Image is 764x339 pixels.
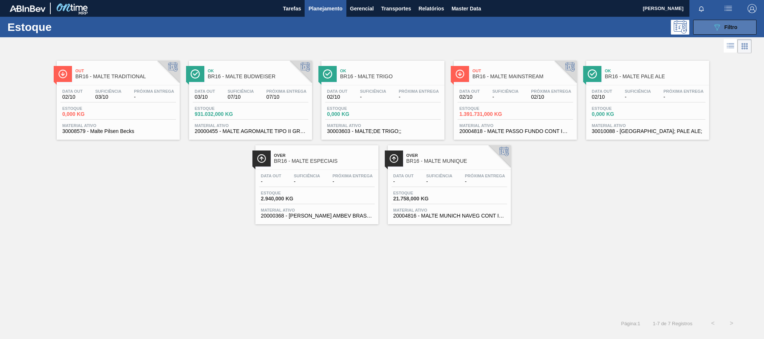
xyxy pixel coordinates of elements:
[663,94,704,100] span: -
[455,69,465,79] img: Ícone
[7,23,120,31] h1: Estoque
[418,4,444,13] span: Relatórios
[95,89,121,94] span: Suficiência
[621,321,640,326] span: Página : 1
[459,129,571,134] span: 20004818 - MALTE PASSO FUNDO CONT IMPORT SUP 40%
[261,191,313,195] span: Estoque
[625,89,651,94] span: Suficiência
[452,4,481,13] span: Master Data
[689,3,713,14] button: Notificações
[406,153,507,158] span: Over
[327,89,348,94] span: Data out
[393,191,446,195] span: Estoque
[333,179,373,184] span: -
[323,69,332,79] img: Ícone
[75,74,176,79] span: BR16 - MALTE TRADITIONAL
[382,140,515,224] a: ÍconeOverBR16 - MALTE MUNIQUEData out-Suficiência-Próxima Entrega-Estoque21.758,000 KGMaterial at...
[724,39,738,53] div: Visão em Lista
[208,69,308,73] span: Ok
[51,55,183,140] a: ÍconeOutBR16 - MALTE TRADITIONALData out02/10Suficiência03/10Próxima Entrega-Estoque0,000 KGMater...
[62,123,174,128] span: Material ativo
[62,111,114,117] span: 0,000 KG
[605,74,705,79] span: BR16 - MALTE PALE ALE
[10,5,45,12] img: TNhmsLtSVTkK8tSr43FrP2fwEKptu5GPRR3wAAAABJRU5ErkJggg==
[294,174,320,178] span: Suficiência
[266,94,306,100] span: 07/10
[183,55,316,140] a: ÍconeOkBR16 - MALTE BUDWEISERData out03/10Suficiência07/10Próxima Entrega07/10Estoque931.032,000 ...
[459,123,571,128] span: Material ativo
[381,4,411,13] span: Transportes
[360,94,386,100] span: -
[195,129,306,134] span: 20000455 - MALTE AGROMALTE TIPO II GRANEL
[257,154,266,163] img: Ícone
[261,179,282,184] span: -
[283,4,301,13] span: Tarefas
[492,89,518,94] span: Suficiência
[62,106,114,111] span: Estoque
[472,69,573,73] span: Out
[465,179,505,184] span: -
[350,4,374,13] span: Gerencial
[134,89,174,94] span: Próxima Entrega
[399,94,439,100] span: -
[531,89,571,94] span: Próxima Entrega
[389,154,399,163] img: Ícone
[195,94,215,100] span: 03/10
[195,106,247,111] span: Estoque
[191,69,200,79] img: Ícone
[651,321,692,326] span: 1 - 7 de 7 Registros
[472,74,573,79] span: BR16 - MALTE MAINSTREAM
[195,111,247,117] span: 931.032,000 KG
[62,89,83,94] span: Data out
[393,196,446,202] span: 21.758,000 KG
[327,94,348,100] span: 02/10
[134,94,174,100] span: -
[399,89,439,94] span: Próxima Entrega
[62,129,174,134] span: 30008579 - Malte Pilsen Becks
[704,314,722,333] button: <
[340,74,441,79] span: BR16 - MALTE TRIGO
[195,123,306,128] span: Material ativo
[459,89,480,94] span: Data out
[227,89,254,94] span: Suficiência
[308,4,342,13] span: Planejamento
[393,174,414,178] span: Data out
[333,174,373,178] span: Próxima Entrega
[426,179,452,184] span: -
[748,4,757,13] img: Logout
[227,94,254,100] span: 07/10
[261,196,313,202] span: 2.940,000 KG
[406,158,507,164] span: BR16 - MALTE MUNIQUE
[465,174,505,178] span: Próxima Entrega
[738,39,752,53] div: Visão em Cards
[274,153,375,158] span: Over
[426,174,452,178] span: Suficiência
[75,69,176,73] span: Out
[62,94,83,100] span: 02/10
[261,213,373,219] span: 20000368 - MALTE TORRADO AMBEV BRASIL SACO 40 KG
[459,94,480,100] span: 02/10
[327,106,379,111] span: Estoque
[327,129,439,134] span: 30003603 - MALTE;DE TRIGO;;
[592,123,704,128] span: Material ativo
[261,174,282,178] span: Data out
[663,89,704,94] span: Próxima Entrega
[250,140,382,224] a: ÍconeOverBR16 - MALTE ESPECIAISData out-Suficiência-Próxima Entrega-Estoque2.940,000 KGMaterial a...
[724,24,738,30] span: Filtro
[592,111,644,117] span: 0,000 KG
[261,208,373,212] span: Material ativo
[531,94,571,100] span: 02/10
[58,69,67,79] img: Ícone
[592,106,644,111] span: Estoque
[208,74,308,79] span: BR16 - MALTE BUDWEISER
[592,89,612,94] span: Data out
[340,69,441,73] span: Ok
[592,129,704,134] span: 30010088 - MALTE; PALE ALE;
[592,94,612,100] span: 02/10
[327,111,379,117] span: 0,000 KG
[459,106,512,111] span: Estoque
[266,89,306,94] span: Próxima Entrega
[605,69,705,73] span: Ok
[492,94,518,100] span: -
[316,55,448,140] a: ÍconeOkBR16 - MALTE TRIGOData out02/10Suficiência-Próxima Entrega-Estoque0,000 KGMaterial ativo30...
